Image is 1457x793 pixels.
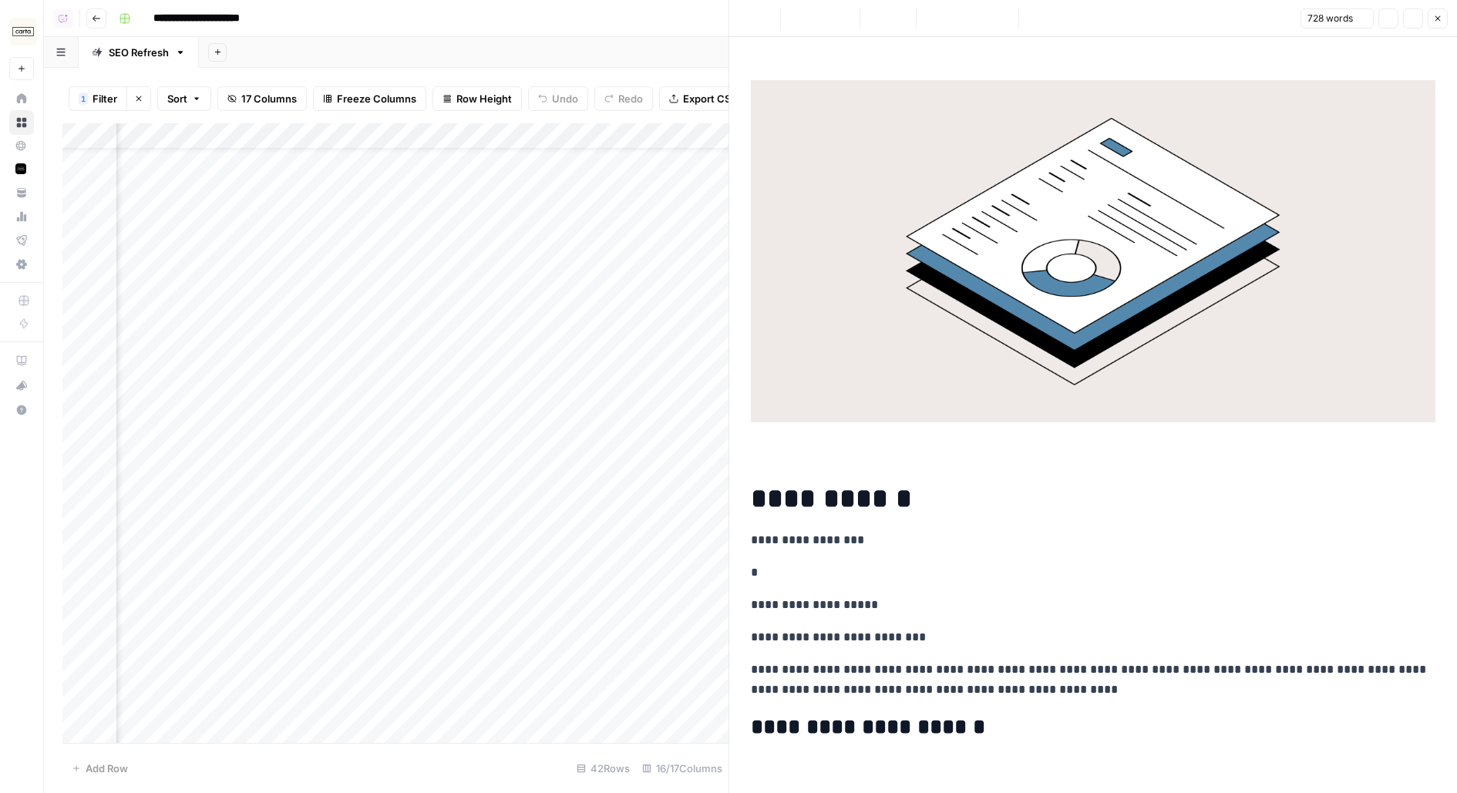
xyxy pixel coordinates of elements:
[9,228,34,253] a: Flightpath
[636,756,728,781] div: 16/17 Columns
[167,91,187,106] span: Sort
[9,110,34,135] a: Browse
[570,756,636,781] div: 42 Rows
[217,86,307,111] button: 17 Columns
[552,91,578,106] span: Undo
[1307,12,1353,25] span: 728 words
[10,374,33,397] div: What's new?
[594,86,653,111] button: Redo
[241,91,297,106] span: 17 Columns
[9,398,34,422] button: Help + Support
[9,252,34,277] a: Settings
[81,92,86,105] span: 1
[9,86,34,111] a: Home
[9,18,37,45] img: Carta Logo
[683,91,738,106] span: Export CSV
[93,91,117,106] span: Filter
[1301,8,1374,29] button: 728 words
[69,86,126,111] button: 1Filter
[157,86,211,111] button: Sort
[9,373,34,398] button: What's new?
[79,37,199,68] a: SEO Refresh
[528,86,588,111] button: Undo
[9,12,34,51] button: Workspace: Carta
[618,91,643,106] span: Redo
[15,163,26,174] img: c35yeiwf0qjehltklbh57st2xhbo
[9,204,34,229] a: Usage
[86,761,128,776] span: Add Row
[659,86,748,111] button: Export CSV
[337,91,416,106] span: Freeze Columns
[456,91,512,106] span: Row Height
[62,756,137,781] button: Add Row
[9,180,34,205] a: Your Data
[109,45,169,60] div: SEO Refresh
[432,86,522,111] button: Row Height
[313,86,426,111] button: Freeze Columns
[79,92,88,105] div: 1
[9,348,34,373] a: AirOps Academy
